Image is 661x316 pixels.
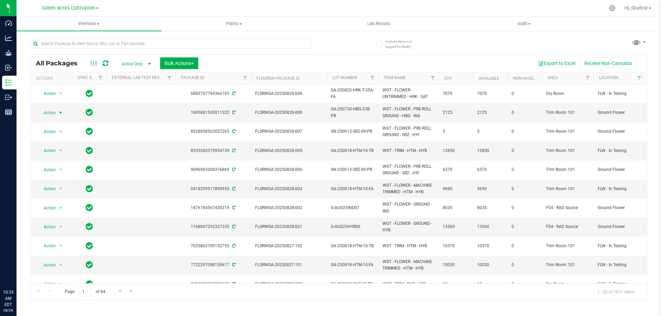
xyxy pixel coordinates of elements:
[443,281,469,287] span: 10
[444,76,452,81] a: Qty
[443,128,469,135] span: 5
[255,166,323,173] span: FLSRWGA-20250828-006
[174,243,252,249] div: 7035862709152755
[38,241,56,251] span: Action
[477,281,503,287] span: 10
[546,281,589,287] span: Dry Room
[598,148,641,154] span: FLW - In Testing
[165,61,194,66] span: Bulk Actions
[331,224,374,230] span: G-AUG25HYB06
[477,205,503,211] span: 8035
[255,262,323,268] span: FLSRWGA-20250827-101
[5,79,12,86] inline-svg: Inventory
[231,243,235,248] span: Sync from Compliance System
[452,17,597,31] a: Audit
[331,186,374,192] span: GA-250818-HTM-10-FA
[477,148,503,154] span: 12850
[382,201,434,214] span: WGT - FLOWER - GROUND - IND
[86,203,93,213] span: In Sync
[358,21,400,27] span: Lab Results
[608,5,617,11] div: Manage settings
[56,184,65,194] span: select
[443,109,469,116] span: 2125
[599,75,618,80] a: Location
[56,279,65,289] span: select
[231,224,235,229] span: Sync from Compliance System
[56,241,65,251] span: select
[231,91,235,96] span: Sync from Compliance System
[546,166,589,173] span: Trim Room 101
[512,148,538,154] span: 0
[382,220,434,233] span: WGT - FLOWER - GROUND - HYB
[38,165,56,175] span: Action
[546,262,589,268] span: Trim Room 101
[255,90,323,97] span: FLSRWGA-20250828-008
[38,146,56,155] span: Action
[546,109,589,116] span: Trim Room 101
[5,109,12,116] inline-svg: Reports
[443,90,469,97] span: 7070
[86,89,93,98] span: In Sync
[56,165,65,175] span: select
[255,128,323,135] span: FLSRWGA-20250828-007
[174,224,252,230] div: 1168067292327335
[240,72,251,84] a: Filter
[56,108,65,118] span: select
[115,286,125,296] a: Go to the next page
[598,243,641,249] span: FLW - In Testing
[86,108,93,117] span: In Sync
[367,72,378,84] a: Filter
[477,262,503,268] span: 10030
[86,184,93,194] span: In Sync
[38,89,56,98] span: Action
[38,127,56,137] span: Action
[7,261,28,282] iframe: Resource center
[38,222,56,232] span: Action
[382,281,434,287] span: WGT - TRIM - CKZ - HYB
[86,279,93,289] span: In Sync
[255,243,323,249] span: FLSRWGA-20250827-102
[86,260,93,270] span: In Sync
[582,72,594,84] a: Filter
[86,127,93,136] span: In Sync
[56,203,65,213] span: select
[174,186,252,192] div: 0418259517890953
[512,262,538,268] span: 0
[384,75,406,80] a: Item Name
[598,90,641,97] span: FLW - In Testing
[512,224,538,230] span: 0
[231,148,235,153] span: Sync from Compliance System
[174,90,252,97] div: 6883707794366793
[598,109,641,116] span: Ground Flower
[512,186,538,192] span: 0
[477,243,503,249] span: 10570
[36,76,69,81] div: Actions
[382,148,434,154] span: WGT - TRIM - HTM - HYB
[38,108,56,118] span: Action
[625,5,648,11] span: Hi, Shafira!
[20,260,29,268] iframe: Resource center unread badge
[546,186,589,192] span: Trim Room 101
[443,166,469,173] span: 6370
[477,186,503,192] span: 9690
[512,128,538,135] span: 0
[5,64,12,71] inline-svg: Inbound
[427,72,439,84] a: Filter
[443,148,469,154] span: 12850
[331,281,374,287] span: GA-250818-CKZ-10-TB
[512,205,538,211] span: 0
[30,39,312,49] input: Search Package ID, Item Name, SKU, Lot or Part Number...
[477,128,503,135] span: 5
[546,224,589,230] span: F04 - RAD Source
[443,243,469,249] span: 10570
[598,262,641,268] span: FLW - In Testing
[174,166,252,173] div: 9096983208376869
[580,57,637,69] button: Receive Non-Cannabis
[546,90,589,97] span: Dry Room
[36,59,84,67] span: All Packages
[79,286,91,297] input: 1
[331,262,374,268] span: GA-250818-HTM-10-FA
[38,184,56,194] span: Action
[331,128,374,135] span: SN-250613-SRZ-09-PR
[546,243,589,249] span: Trim Room 101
